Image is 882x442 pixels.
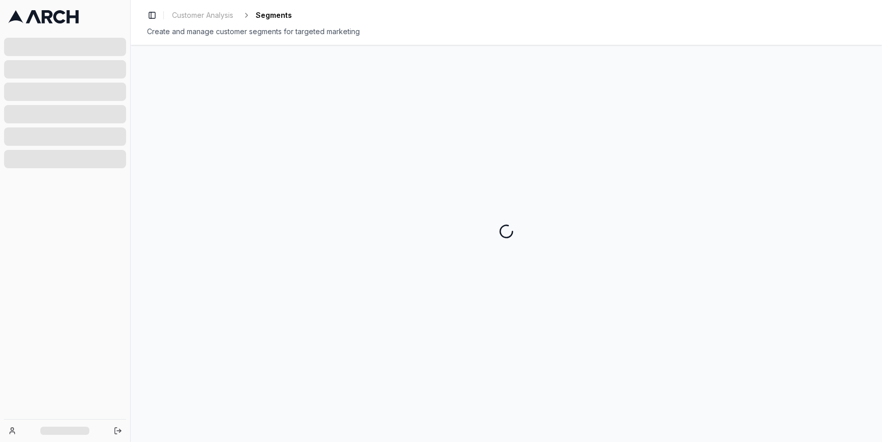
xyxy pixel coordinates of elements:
[172,10,233,20] span: Customer Analysis
[168,8,237,22] a: Customer Analysis
[111,424,125,438] button: Log out
[147,27,866,37] div: Create and manage customer segments for targeted marketing
[256,10,292,20] span: Segments
[168,8,292,22] nav: breadcrumb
